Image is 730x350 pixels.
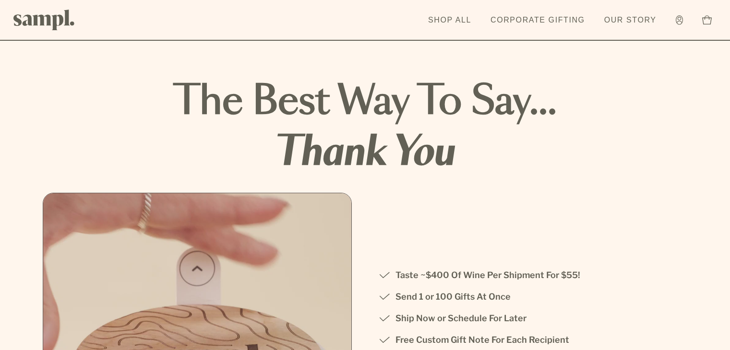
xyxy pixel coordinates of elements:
a: Our Story [599,10,661,31]
li: Ship Now or Schedule For Later [379,311,657,326]
a: Corporate Gifting [486,10,590,31]
li: Send 1 or 100 Gifts At Once [379,290,657,304]
a: Shop All [423,10,476,31]
strong: thank you [43,128,688,178]
strong: The best way to say [173,83,557,121]
li: Taste ~$400 Of Wine Per Shipment For $55! [379,268,657,282]
li: Free Custom Gift Note For Each Recipient [379,333,657,347]
span: ... [529,83,557,121]
img: Sampl logo [13,10,75,30]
